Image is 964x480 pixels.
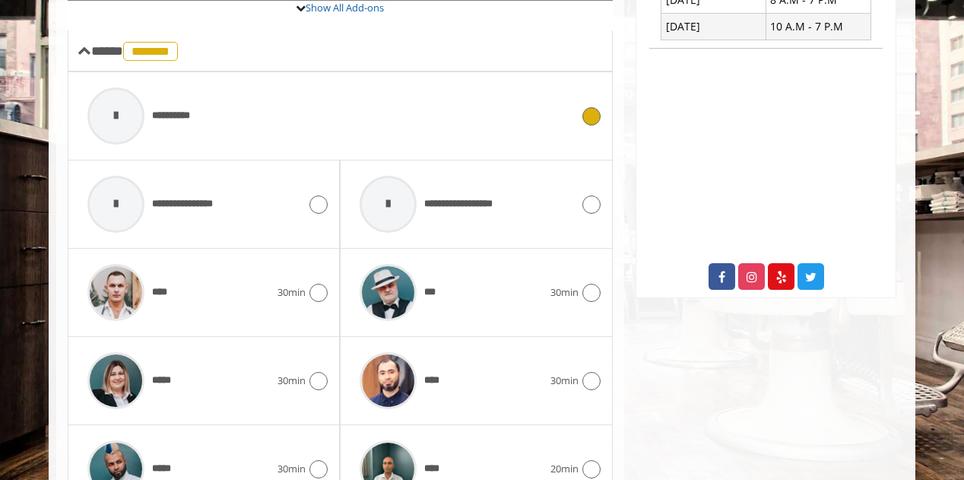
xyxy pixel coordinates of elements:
span: 20min [550,461,579,477]
span: 30min [277,373,306,389]
span: 30min [550,285,579,300]
span: 30min [277,285,306,300]
a: Show All Add-ons [306,1,384,14]
td: 10 A.M - 7 P.M [766,14,870,40]
td: [DATE] [661,14,766,40]
span: 30min [550,373,579,389]
span: 30min [277,461,306,477]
